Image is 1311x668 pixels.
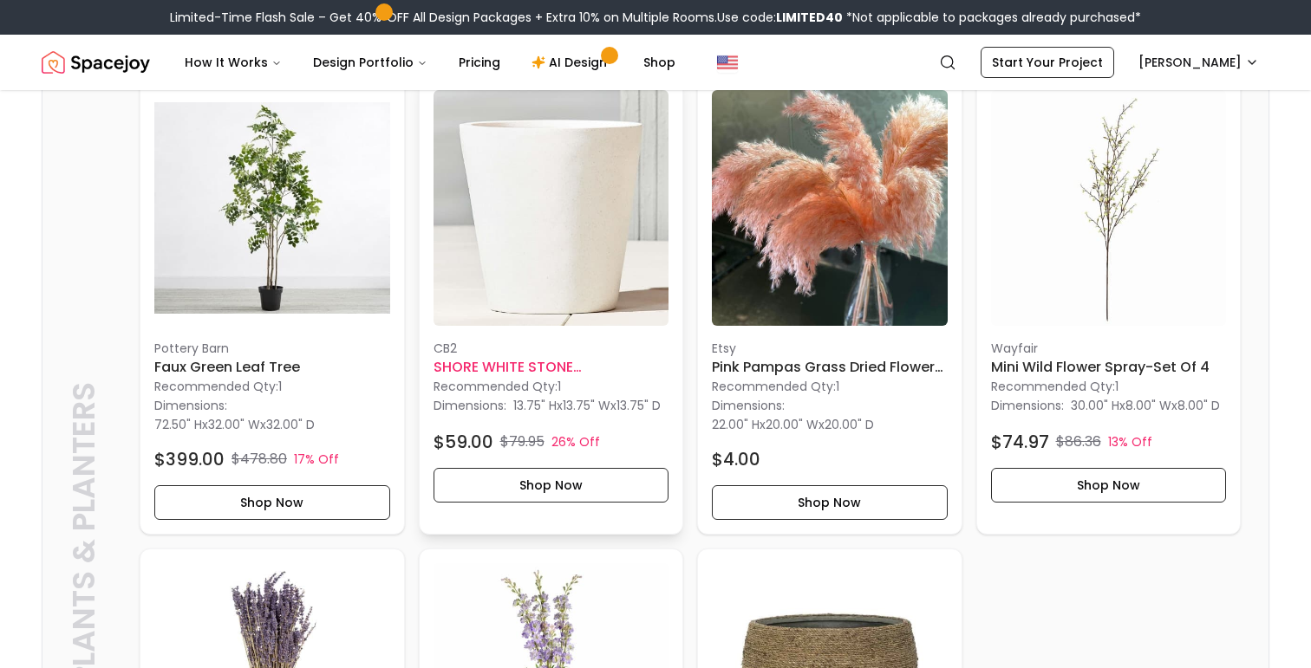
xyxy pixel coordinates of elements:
[991,468,1227,503] button: Shop Now
[712,340,948,357] p: Etsy
[154,447,225,471] h4: $399.00
[419,75,684,535] a: SHORE WHITE STONE INDOOR/OUTDOOR PLANTER MEDIUM imageCB2SHORE WHITE STONE INDOOR/OUTDOOR PLANTER ...
[843,9,1141,26] span: *Not applicable to packages already purchased*
[171,45,296,80] button: How It Works
[712,378,948,395] p: Recommended Qty: 1
[154,485,390,520] button: Shop Now
[1125,397,1171,414] span: 8.00" W
[208,416,260,433] span: 32.00" W
[434,357,669,378] h6: SHORE WHITE STONE INDOOR/OUTDOOR PLANTER MEDIUM
[513,397,661,414] p: x x
[697,75,962,535] a: Pink pampas grass Dried flower bouquet Tall centerpieces Wedding arch flower imageEtsyPink pampas...
[513,397,557,414] span: 13.75" H
[140,75,405,535] div: Faux Green Leaf Tree
[434,90,669,326] img: SHORE WHITE STONE INDOOR/OUTDOOR PLANTER MEDIUM image
[981,47,1114,78] a: Start Your Project
[434,378,669,395] p: Recommended Qty: 1
[518,45,626,80] a: AI Design
[434,340,669,357] p: CB2
[434,430,493,454] h4: $59.00
[154,90,390,326] img: Faux Green Leaf Tree image
[976,75,1242,535] div: Mini Wild Flower Spray-Set of 4
[154,340,390,357] p: Pottery Barn
[154,395,227,416] p: Dimensions:
[154,416,315,433] p: x x
[434,468,669,503] button: Shop Now
[154,416,202,433] span: 72.50" H
[1071,397,1220,414] p: x x
[712,447,760,471] h4: $4.00
[170,9,1141,26] div: Limited-Time Flash Sale – Get 40% OFF All Design Packages + Extra 10% on Multiple Rooms.
[266,416,315,433] span: 32.00" D
[717,9,843,26] span: Use code:
[42,35,1269,90] nav: Global
[991,378,1227,395] p: Recommended Qty: 1
[717,52,738,73] img: United States
[232,449,287,470] p: $478.80
[154,357,390,378] h6: Faux Green Leaf Tree
[1071,397,1119,414] span: 30.00" H
[616,397,661,414] span: 13.75" D
[1177,397,1220,414] span: 8.00" D
[500,431,545,452] p: $79.95
[991,395,1064,416] p: Dimensions:
[712,90,948,326] img: Pink pampas grass Dried flower bouquet Tall centerpieces Wedding arch flower image
[434,395,506,416] p: Dimensions:
[991,430,1049,454] h4: $74.97
[563,397,610,414] span: 13.75" W
[825,416,874,433] span: 20.00" D
[299,45,441,80] button: Design Portfolio
[712,485,948,520] button: Shop Now
[42,45,150,80] img: Spacejoy Logo
[991,340,1227,357] p: Wayfair
[171,45,689,80] nav: Main
[766,416,819,433] span: 20.00" W
[140,75,405,535] a: Faux Green Leaf Tree imagePottery BarnFaux Green Leaf TreeRecommended Qty:1Dimensions:72.50" Hx32...
[712,395,785,416] p: Dimensions:
[712,416,874,433] p: x x
[976,75,1242,535] a: Mini Wild Flower Spray-Set of 4 imageWayfairMini Wild Flower Spray-Set of 4Recommended Qty:1Dimen...
[991,357,1227,378] h6: Mini Wild Flower Spray-Set of 4
[991,90,1227,326] img: Mini Wild Flower Spray-Set of 4 image
[551,433,600,451] p: 26% Off
[697,75,962,535] div: Pink pampas grass Dried flower bouquet Tall centerpieces Wedding arch flower
[712,416,760,433] span: 22.00" H
[445,45,514,80] a: Pricing
[419,75,684,535] div: SHORE WHITE STONE INDOOR/OUTDOOR PLANTER MEDIUM
[1128,47,1269,78] button: [PERSON_NAME]
[776,9,843,26] b: LIMITED40
[629,45,689,80] a: Shop
[294,451,339,468] p: 17% Off
[1056,431,1101,452] p: $86.36
[712,357,948,378] h6: Pink pampas grass Dried flower bouquet Tall centerpieces Wedding arch flower
[1108,433,1152,451] p: 13% Off
[42,45,150,80] a: Spacejoy
[154,378,390,395] p: Recommended Qty: 1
